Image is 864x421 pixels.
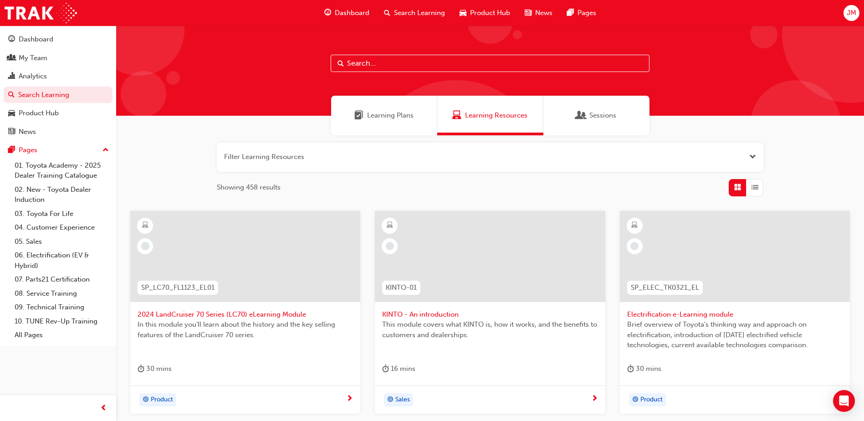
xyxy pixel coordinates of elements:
a: My Team [4,50,112,67]
button: Open the filter [749,152,756,162]
span: learningRecordVerb_NONE-icon [630,242,639,250]
span: Sessions [577,110,586,121]
a: SP_LC70_FL1123_EL012024 LandCruiser 70 Series (LC70) eLearning ModuleIn this module you'll learn ... [130,211,360,414]
a: 05. Sales [11,235,112,249]
span: guage-icon [324,7,331,19]
span: learningRecordVerb_NONE-icon [386,242,394,250]
img: Trak [5,3,77,23]
div: 30 mins [138,363,172,375]
span: Product [151,395,173,405]
a: news-iconNews [517,4,560,22]
span: Showing 458 results [217,182,281,193]
span: duration-icon [138,363,144,375]
span: SP_ELEC_TK0321_EL [631,282,699,293]
a: Search Learning [4,87,112,103]
span: Brief overview of Toyota’s thinking way and approach on electrification, introduction of [DATE] e... [627,319,843,350]
span: List [752,182,758,193]
span: This module covers what KINTO is, how it works, and the benefits to customers and dealerships. [382,319,598,340]
span: Dashboard [335,8,369,18]
input: Search... [331,55,649,72]
span: learningResourceType_ELEARNING-icon [387,220,393,231]
a: 07. Parts21 Certification [11,272,112,287]
span: Pages [578,8,596,18]
span: target-icon [387,394,394,406]
span: learningResourceType_ELEARNING-icon [631,220,638,231]
a: SP_ELEC_TK0321_ELElectrification e-Learning moduleBrief overview of Toyota’s thinking way and app... [620,211,850,414]
a: 01. Toyota Academy - 2025 Dealer Training Catalogue [11,159,112,183]
button: Pages [4,142,112,159]
span: Sessions [589,110,616,121]
div: Pages [19,145,37,155]
a: Product Hub [4,105,112,122]
div: 16 mins [382,363,415,375]
button: JM [844,5,859,21]
span: Learning Resources [452,110,461,121]
div: My Team [19,53,47,63]
span: Sales [395,395,410,405]
span: car-icon [8,109,15,118]
span: pages-icon [567,7,574,19]
div: Analytics [19,71,47,82]
a: car-iconProduct Hub [452,4,517,22]
a: 09. Technical Training [11,300,112,314]
span: JM [847,8,856,18]
a: Learning ResourcesLearning Resources [437,96,543,135]
div: Product Hub [19,108,59,118]
span: guage-icon [8,36,15,44]
span: duration-icon [627,363,634,375]
a: search-iconSearch Learning [377,4,452,22]
span: Learning Plans [367,110,414,121]
span: next-icon [346,395,353,403]
span: Electrification e-Learning module [627,309,843,320]
span: search-icon [8,91,15,99]
a: Analytics [4,68,112,85]
span: Product Hub [470,8,510,18]
a: guage-iconDashboard [317,4,377,22]
span: target-icon [632,394,639,406]
div: 30 mins [627,363,661,375]
a: 04. Customer Experience [11,221,112,235]
span: In this module you'll learn about the history and the key selling features of the LandCruiser 70 ... [138,319,353,340]
a: KINTO-01KINTO - An introductionThis module covers what KINTO is, how it works, and the benefits t... [375,211,605,414]
span: learningRecordVerb_NONE-icon [141,242,149,250]
a: Learning PlansLearning Plans [331,96,437,135]
a: 10. TUNE Rev-Up Training [11,314,112,329]
span: search-icon [384,7,390,19]
span: Product [640,395,663,405]
a: 08. Service Training [11,287,112,301]
span: learningResourceType_ELEARNING-icon [142,220,148,231]
div: Open Intercom Messenger [833,390,855,412]
span: chart-icon [8,72,15,81]
a: 06. Electrification (EV & Hybrid) [11,248,112,272]
span: news-icon [525,7,532,19]
span: Search Learning [394,8,445,18]
a: News [4,123,112,140]
a: Dashboard [4,31,112,48]
span: KINTO - An introduction [382,309,598,320]
span: Learning Plans [354,110,363,121]
span: Grid [734,182,741,193]
span: target-icon [143,394,149,406]
a: pages-iconPages [560,4,603,22]
span: 2024 LandCruiser 70 Series (LC70) eLearning Module [138,309,353,320]
a: 02. New - Toyota Dealer Induction [11,183,112,207]
a: SessionsSessions [543,96,649,135]
span: News [535,8,552,18]
span: KINTO-01 [386,282,417,293]
span: up-icon [102,144,109,156]
span: next-icon [591,395,598,403]
span: prev-icon [100,403,107,414]
span: SP_LC70_FL1123_EL01 [141,282,215,293]
span: car-icon [460,7,466,19]
div: Dashboard [19,34,53,45]
div: News [19,127,36,137]
a: All Pages [11,328,112,342]
span: people-icon [8,54,15,62]
button: DashboardMy TeamAnalyticsSearch LearningProduct HubNews [4,29,112,142]
span: Learning Resources [465,110,527,121]
span: pages-icon [8,146,15,154]
span: duration-icon [382,363,389,375]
